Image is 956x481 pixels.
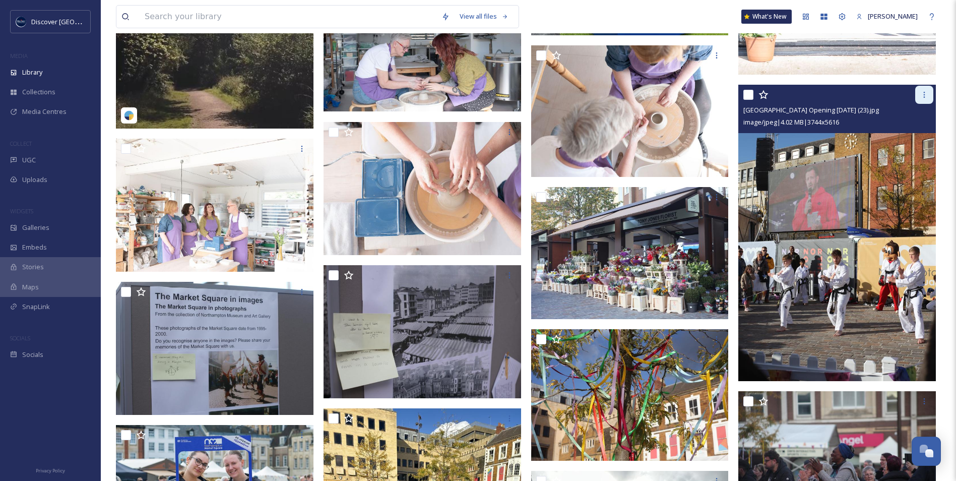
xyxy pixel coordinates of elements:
span: [GEOGRAPHIC_DATA] Opening [DATE] (23).jpg [743,105,879,114]
img: Northampton Market Square Opening Oct 2024 (21).jpg [324,265,523,398]
button: Open Chat [912,437,941,466]
a: View all files [455,7,514,26]
img: Untitled%20design%20%282%29.png [16,17,26,27]
span: UGC [22,155,36,165]
span: Discover [GEOGRAPHIC_DATA] [31,17,123,26]
img: Northampton Market Square Opening Oct 2024 (20).jpg [531,329,729,461]
a: What's New [741,10,792,24]
img: Northampton Market Square Opening Oct 2024 (22).jpg [116,282,315,415]
img: Northampton Market Square Opening Oct 2024 (24).jpg [531,187,729,319]
span: Galleries [22,223,49,232]
img: Northampton Market Square Opening Oct 2024 (23).jpg [738,85,936,381]
img: ext_1754370323.356332_info@louisecrookendenjohnson.uk-IMG_8338.jpeg [116,139,315,272]
img: ext_1754370324.445864_info@louisecrookendenjohnson.uk-IMG_8373.jpeg [531,45,729,177]
img: ext_1754370323.356299_info@louisecrookendenjohnson.uk-IMG_8478.jpeg [324,122,523,255]
input: Search your library [140,6,436,28]
span: Maps [22,282,39,292]
span: Embeds [22,243,47,252]
span: image/jpeg | 4.02 MB | 3744 x 5616 [743,117,839,127]
span: Collections [22,87,55,97]
span: WIDGETS [10,207,33,215]
img: snapsea-logo.png [124,110,134,121]
span: MEDIA [10,52,28,59]
span: Library [22,68,42,77]
span: Socials [22,350,43,359]
span: SnapLink [22,302,50,312]
span: SOCIALS [10,334,30,342]
a: Privacy Policy [36,464,65,476]
span: Stories [22,262,44,272]
span: [PERSON_NAME] [868,12,918,21]
span: Media Centres [22,107,67,116]
span: COLLECT [10,140,32,147]
a: [PERSON_NAME] [851,7,923,26]
span: Uploads [22,175,47,185]
span: Privacy Policy [36,467,65,474]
